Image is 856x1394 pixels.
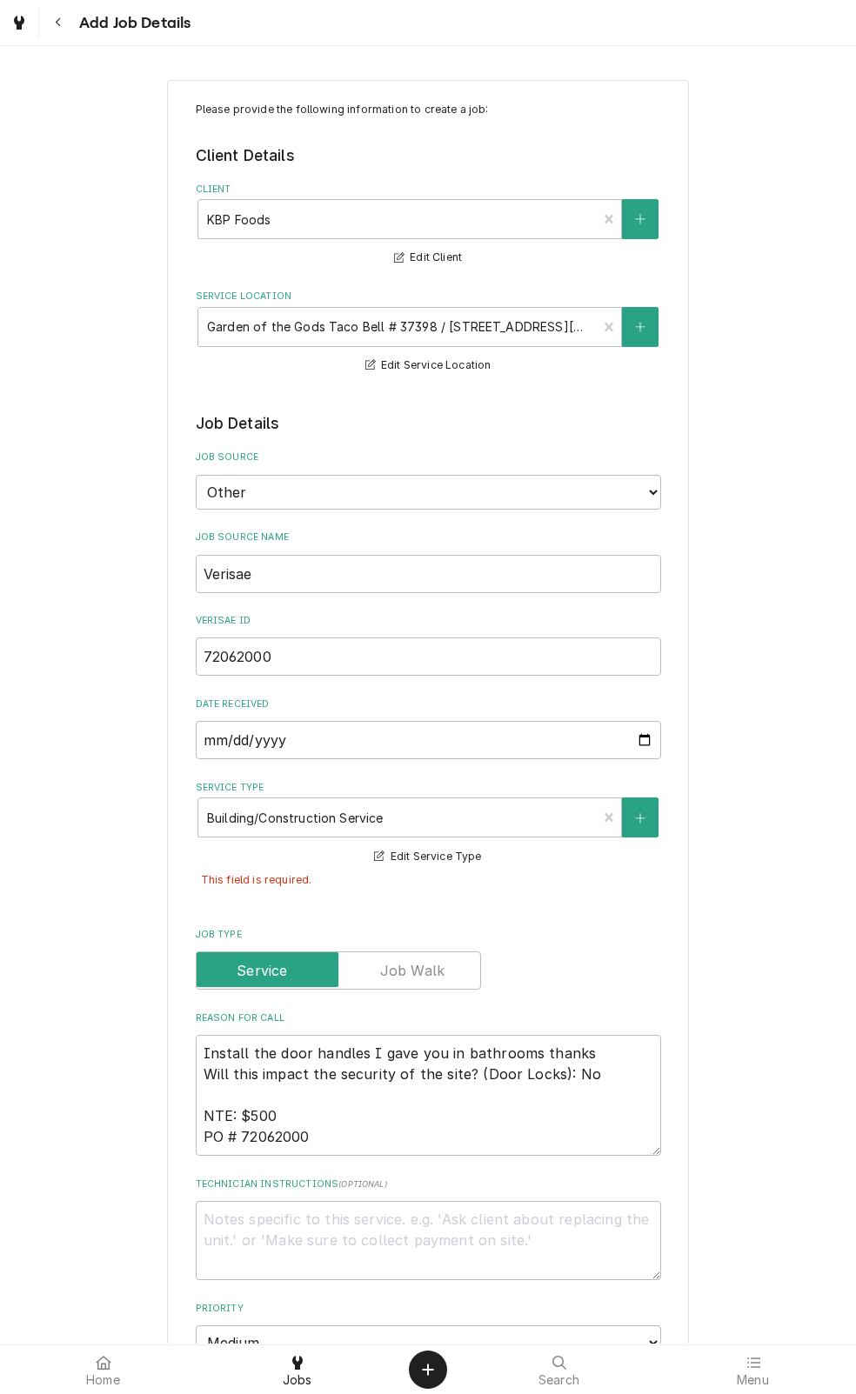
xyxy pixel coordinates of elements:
[201,1349,393,1391] a: Jobs
[196,450,661,509] div: Job Source
[196,867,661,894] div: Field Errors
[196,450,661,464] label: Job Source
[391,247,465,269] button: Edit Client
[3,7,35,38] a: Go to Jobs
[74,11,191,35] span: Add Job Details
[196,412,661,435] legend: Job Details
[371,846,484,868] button: Edit Service Type
[635,812,645,824] svg: Create New Service
[363,355,494,377] button: Edit Service Location
[737,1373,769,1387] span: Menu
[196,1011,661,1025] label: Reason For Call
[196,1011,661,1157] div: Reason For Call
[196,530,661,544] label: Job Source Name
[635,213,645,225] svg: Create New Client
[196,1035,661,1156] textarea: Install the door handles I gave you in bathrooms thanks Will this impact the security of the site...
[196,614,661,676] div: Verisae ID
[196,530,661,592] div: Job Source Name
[338,1179,387,1189] span: ( optional )
[635,321,645,333] svg: Create New Location
[283,1373,312,1387] span: Jobs
[196,102,661,117] p: Please provide the following information to create a job:
[409,1351,447,1389] button: Create Object
[196,290,661,303] label: Service Location
[196,1177,661,1281] div: Technician Instructions
[196,1302,661,1360] div: Priority
[622,199,659,239] button: Create New Client
[196,1302,661,1316] label: Priority
[196,183,661,269] div: Client
[196,928,661,990] div: Job Type
[196,928,661,942] label: Job Type
[463,1349,655,1391] a: Search
[196,144,661,167] legend: Client Details
[196,614,661,628] label: Verisae ID
[7,1349,199,1391] a: Home
[196,781,661,906] div: Service Type
[622,797,659,837] button: Create New Service
[538,1373,579,1387] span: Search
[196,697,661,711] label: Date Received
[196,721,661,759] input: yyyy-mm-dd
[86,1373,120,1387] span: Home
[43,7,74,38] button: Navigate back
[657,1349,849,1391] a: Menu
[196,697,661,759] div: Date Received
[622,307,659,347] button: Create New Location
[196,183,661,197] label: Client
[196,781,661,795] label: Service Type
[196,290,661,376] div: Service Location
[196,1177,661,1191] label: Technician Instructions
